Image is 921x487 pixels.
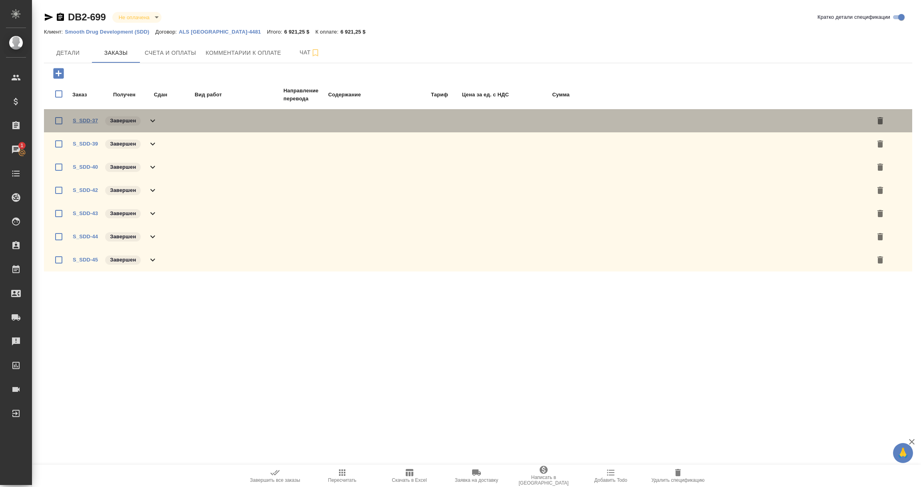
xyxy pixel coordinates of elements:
[179,29,267,35] p: ALS [GEOGRAPHIC_DATA]-4481
[113,86,153,103] td: Получен
[510,86,570,103] td: Сумма
[73,118,98,124] a: S_SDD-37
[341,29,372,35] p: 6 921,25 $
[110,233,136,241] p: Завершен
[153,86,193,103] td: Сдан
[56,12,65,22] button: Скопировать ссылку
[179,28,267,35] a: ALS [GEOGRAPHIC_DATA]-4481
[44,225,912,248] div: S_SDD-44Завершен
[16,142,28,150] span: 1
[65,29,155,35] p: Smooth Drug Development (SDD)
[97,48,135,58] span: Заказы
[73,141,98,147] a: S_SDD-39
[73,257,98,263] a: S_SDD-45
[110,256,136,264] p: Завершен
[267,29,284,35] p: Итого:
[49,48,87,58] span: Детали
[449,86,509,103] td: Цена за ед. с НДС
[2,140,30,160] a: 1
[311,48,320,58] svg: Подписаться
[110,210,136,218] p: Завершен
[194,86,282,103] td: Вид работ
[112,12,161,23] div: Не оплачена
[817,13,890,21] span: Кратко детали спецификации
[206,48,281,58] span: Комментарии к оплате
[48,65,70,82] button: Добавить заказ
[110,163,136,171] p: Завершен
[893,443,913,463] button: 🙏
[44,29,65,35] p: Клиент:
[68,12,106,22] a: DB2-699
[284,29,315,35] p: 6 921,25 $
[73,187,98,193] a: S_SDD-42
[393,86,449,103] td: Тариф
[73,234,98,240] a: S_SDD-44
[44,109,912,132] div: S_SDD-37Завершен
[44,132,912,156] div: S_SDD-39Завершен
[315,29,341,35] p: К оплате:
[73,210,98,216] a: S_SDD-43
[44,12,54,22] button: Скопировать ссылку для ЯМессенджера
[110,140,136,148] p: Завершен
[283,86,327,103] td: Направление перевода
[44,248,912,271] div: S_SDD-45Завершен
[110,117,136,125] p: Завершен
[896,445,910,461] span: 🙏
[110,186,136,194] p: Завершен
[73,164,98,170] a: S_SDD-40
[44,179,912,202] div: S_SDD-42Завершен
[155,29,179,35] p: Договор:
[44,202,912,225] div: S_SDD-43Завершен
[145,48,196,58] span: Счета и оплаты
[65,28,155,35] a: Smooth Drug Development (SDD)
[44,156,912,179] div: S_SDD-40Завершен
[116,14,152,21] button: Не оплачена
[328,86,392,103] td: Содержание
[291,48,329,58] span: Чат
[72,86,112,103] td: Заказ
